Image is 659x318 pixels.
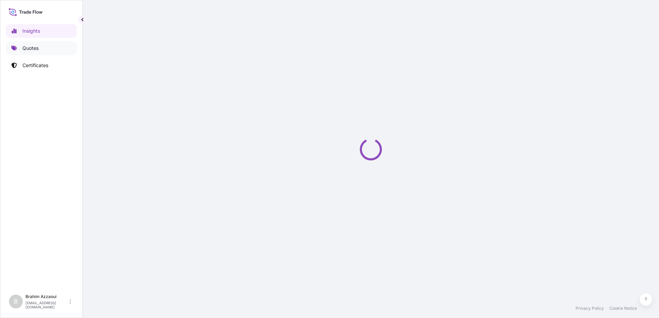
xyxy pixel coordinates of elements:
[22,45,39,52] p: Quotes
[22,28,40,34] p: Insights
[576,306,604,311] a: Privacy Policy
[6,59,77,72] a: Certificates
[6,41,77,55] a: Quotes
[26,294,68,299] p: Brahim Azzaoui
[22,62,48,69] p: Certificates
[26,301,68,309] p: [EMAIL_ADDRESS][DOMAIN_NAME]
[609,306,637,311] a: Cookie Notice
[14,298,18,305] span: B
[6,24,77,38] a: Insights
